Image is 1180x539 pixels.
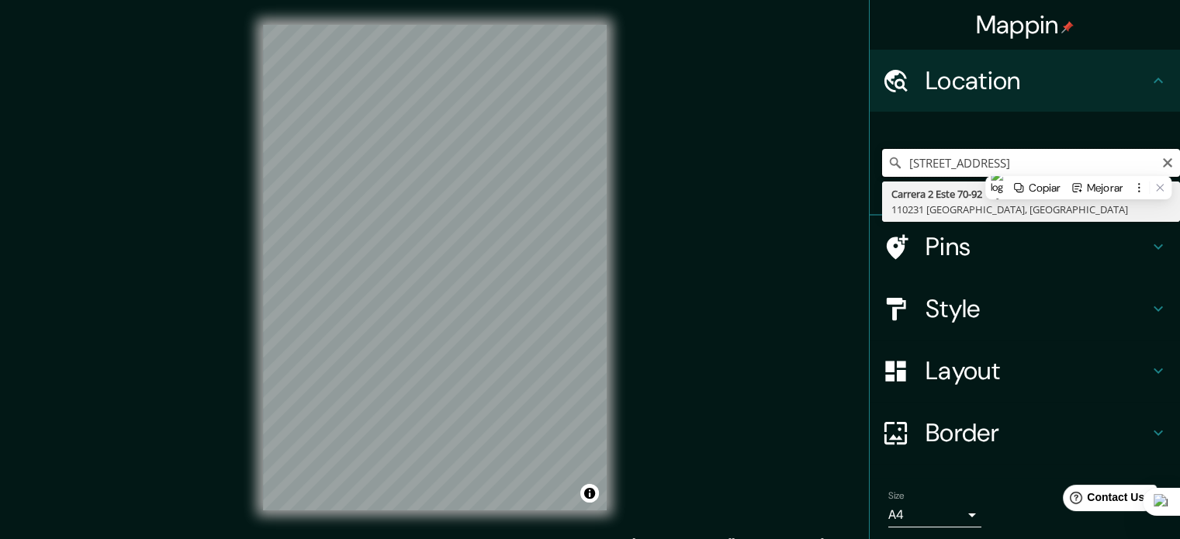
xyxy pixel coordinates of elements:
[263,25,607,510] canvas: Map
[1061,21,1074,33] img: pin-icon.png
[926,355,1149,386] h4: Layout
[976,9,1074,40] h4: Mappin
[870,340,1180,402] div: Layout
[580,484,599,503] button: Toggle attribution
[882,149,1180,177] input: Pick your city or area
[870,278,1180,340] div: Style
[926,65,1149,96] h4: Location
[888,489,905,503] label: Size
[891,186,1171,202] div: Carrera 2 Este 70-92
[891,202,1171,217] div: 110231 [GEOGRAPHIC_DATA], [GEOGRAPHIC_DATA]
[926,293,1149,324] h4: Style
[926,231,1149,262] h4: Pins
[870,50,1180,112] div: Location
[926,417,1149,448] h4: Border
[1042,479,1163,522] iframe: Help widget launcher
[870,216,1180,278] div: Pins
[870,402,1180,464] div: Border
[888,503,981,527] div: A4
[1161,154,1174,169] button: Clear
